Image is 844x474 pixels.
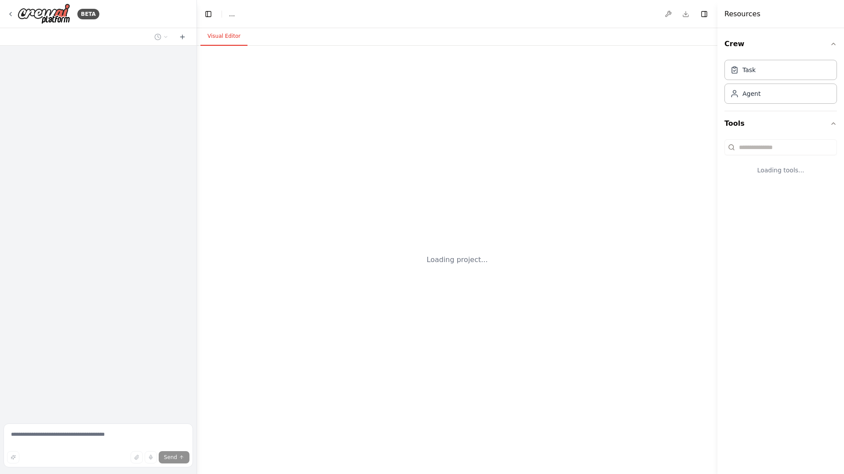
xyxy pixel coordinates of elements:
[724,159,837,182] div: Loading tools...
[742,66,756,74] div: Task
[131,451,143,463] button: Upload files
[724,111,837,136] button: Tools
[724,32,837,56] button: Crew
[7,451,19,463] button: Improve this prompt
[229,10,235,18] nav: breadcrumb
[427,255,488,265] div: Loading project...
[202,8,215,20] button: Hide left sidebar
[229,10,235,18] span: ...
[145,451,157,463] button: Click to speak your automation idea
[724,136,837,189] div: Tools
[18,4,70,24] img: Logo
[200,27,247,46] button: Visual Editor
[151,32,172,42] button: Switch to previous chat
[742,89,760,98] div: Agent
[175,32,189,42] button: Start a new chat
[77,9,99,19] div: BETA
[164,454,177,461] span: Send
[724,56,837,111] div: Crew
[724,9,760,19] h4: Resources
[159,451,189,463] button: Send
[698,8,710,20] button: Hide right sidebar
